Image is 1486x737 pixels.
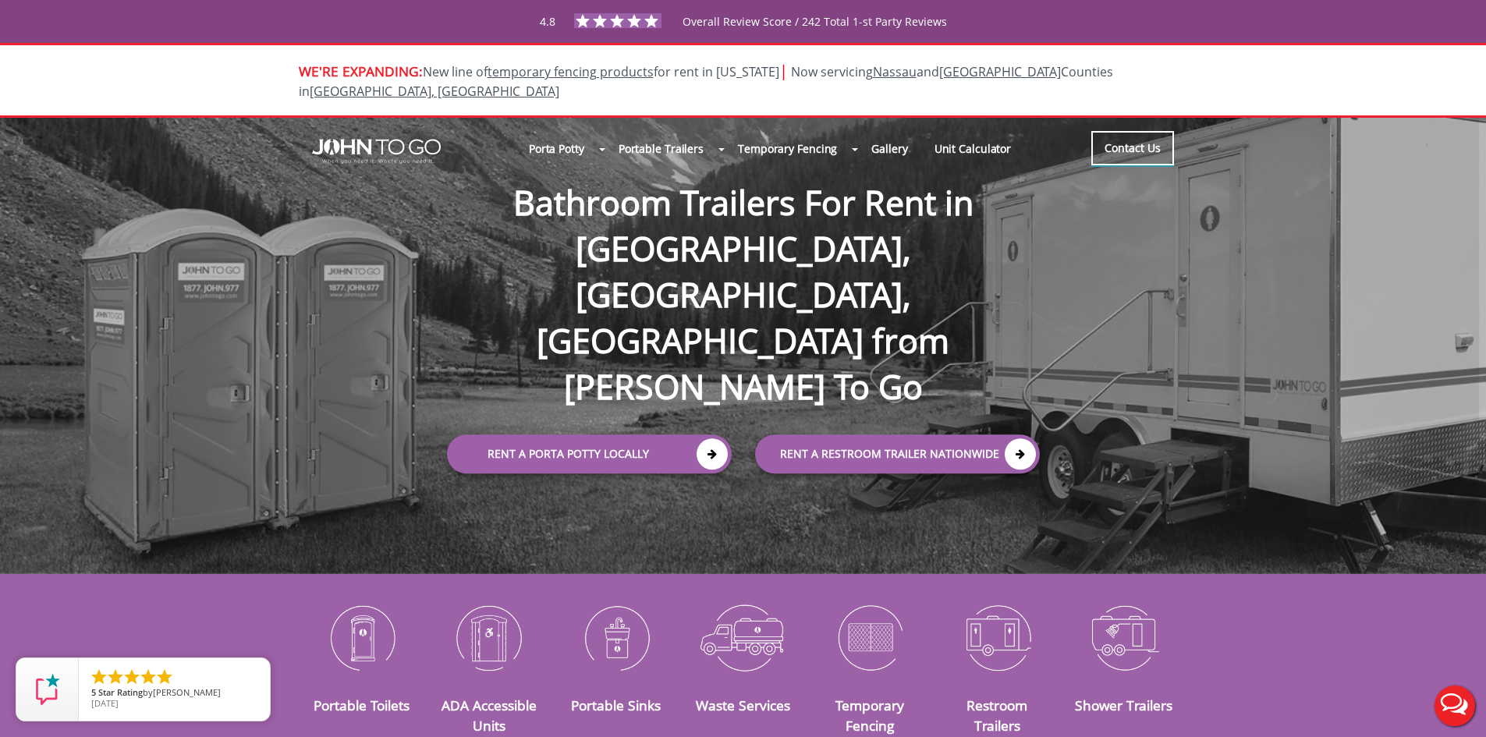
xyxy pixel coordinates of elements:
span: 4.8 [540,14,555,29]
li:  [155,668,174,686]
span: by [91,688,257,699]
a: [GEOGRAPHIC_DATA] [939,63,1061,80]
a: ADA Accessible Units [442,696,537,735]
a: rent a RESTROOM TRAILER Nationwide [755,435,1040,474]
img: Review Rating [32,674,63,705]
a: [GEOGRAPHIC_DATA], [GEOGRAPHIC_DATA] [310,83,559,100]
img: ADA-Accessible-Units-icon_N.png [437,597,541,678]
li:  [90,668,108,686]
a: Rent a Porta Potty Locally [447,435,732,474]
button: Live Chat [1424,675,1486,737]
a: Unit Calculator [921,132,1025,165]
img: Portable-Sinks-icon_N.png [564,597,668,678]
img: Restroom-Trailers-icon_N.png [945,597,1049,678]
img: Shower-Trailers-icon_N.png [1073,597,1176,678]
a: temporary fencing products [488,63,654,80]
span: [PERSON_NAME] [153,686,221,698]
a: Gallery [858,132,920,165]
span: Overall Review Score / 242 Total 1-st Party Reviews [683,14,947,60]
a: Waste Services [696,696,790,714]
a: Portable Toilets [314,696,410,714]
h1: Bathroom Trailers For Rent in [GEOGRAPHIC_DATA], [GEOGRAPHIC_DATA], [GEOGRAPHIC_DATA] from [PERSO... [431,129,1055,410]
li:  [139,668,158,686]
a: Temporary Fencing [725,132,850,165]
img: Temporary-Fencing-cion_N.png [818,597,922,678]
span: 5 [91,686,96,698]
span: Star Rating [98,686,143,698]
a: Contact Us [1091,131,1174,165]
a: Nassau [873,63,917,80]
span: | [779,60,788,81]
a: Portable Sinks [571,696,661,714]
a: Portable Trailers [605,132,717,165]
img: JOHN to go [312,139,441,164]
a: Temporary Fencing [835,696,904,735]
img: Portable-Toilets-icon_N.png [310,597,414,678]
span: [DATE] [91,697,119,709]
img: Waste-Services-icon_N.png [691,597,795,678]
a: Restroom Trailers [966,696,1027,735]
li:  [106,668,125,686]
a: Porta Potty [516,132,598,165]
a: Shower Trailers [1075,696,1172,714]
span: New line of for rent in [US_STATE] [299,63,1113,100]
li:  [122,668,141,686]
span: WE'RE EXPANDING: [299,62,423,80]
span: Now servicing and Counties in [299,63,1113,100]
